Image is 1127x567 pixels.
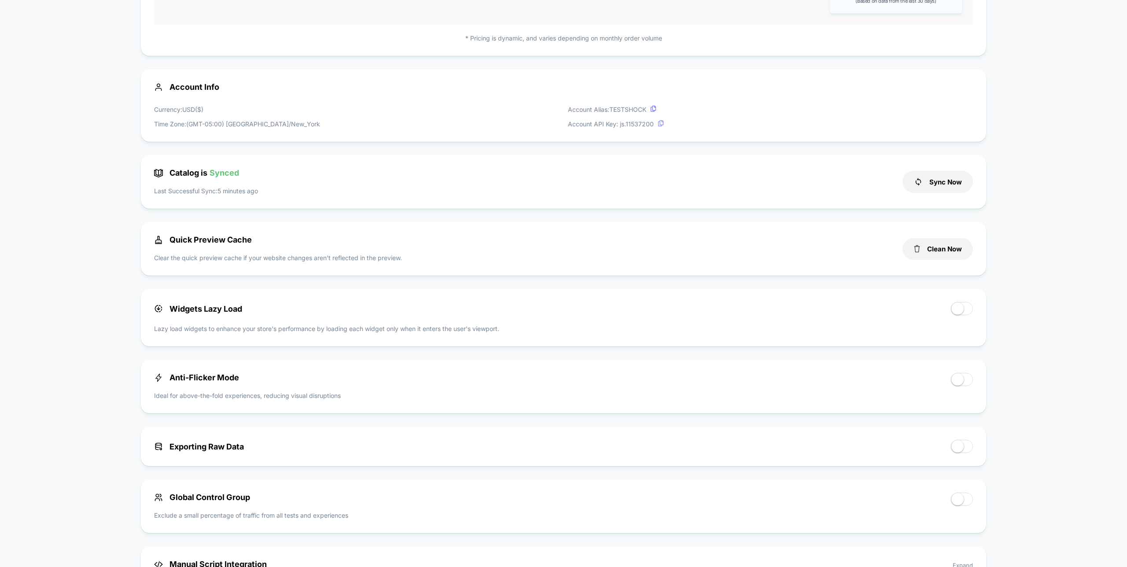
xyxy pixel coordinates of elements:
[154,511,348,520] p: Exclude a small percentage of traffic from all tests and experiences
[568,119,664,129] p: Account API Key: js. 11537200
[154,186,258,195] p: Last Successful Sync: 5 minutes ago
[154,33,973,43] p: * Pricing is dynamic, and varies depending on monthly order volume
[154,493,250,502] span: Global Control Group
[154,324,973,333] p: Lazy load widgets to enhance your store's performance by loading each widget only when it enters ...
[568,105,664,114] p: Account Alias: TESTSHOCK
[154,442,244,451] span: Exporting Raw Data
[902,238,973,260] button: Clean Now
[902,171,973,193] button: Sync Now
[154,105,320,114] p: Currency: USD ( $ )
[154,253,402,262] p: Clear the quick preview cache if your website changes aren’t reflected in the preview.
[154,168,239,177] span: Catalog is
[154,119,320,129] p: Time Zone: (GMT-05:00) [GEOGRAPHIC_DATA]/New_York
[154,391,341,400] p: Ideal for above-the-fold experiences, reducing visual disruptions
[154,82,973,92] span: Account Info
[154,373,239,382] span: Anti-Flicker Mode
[154,304,242,313] span: Widgets Lazy Load
[210,168,239,177] span: Synced
[154,235,252,244] span: Quick Preview Cache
